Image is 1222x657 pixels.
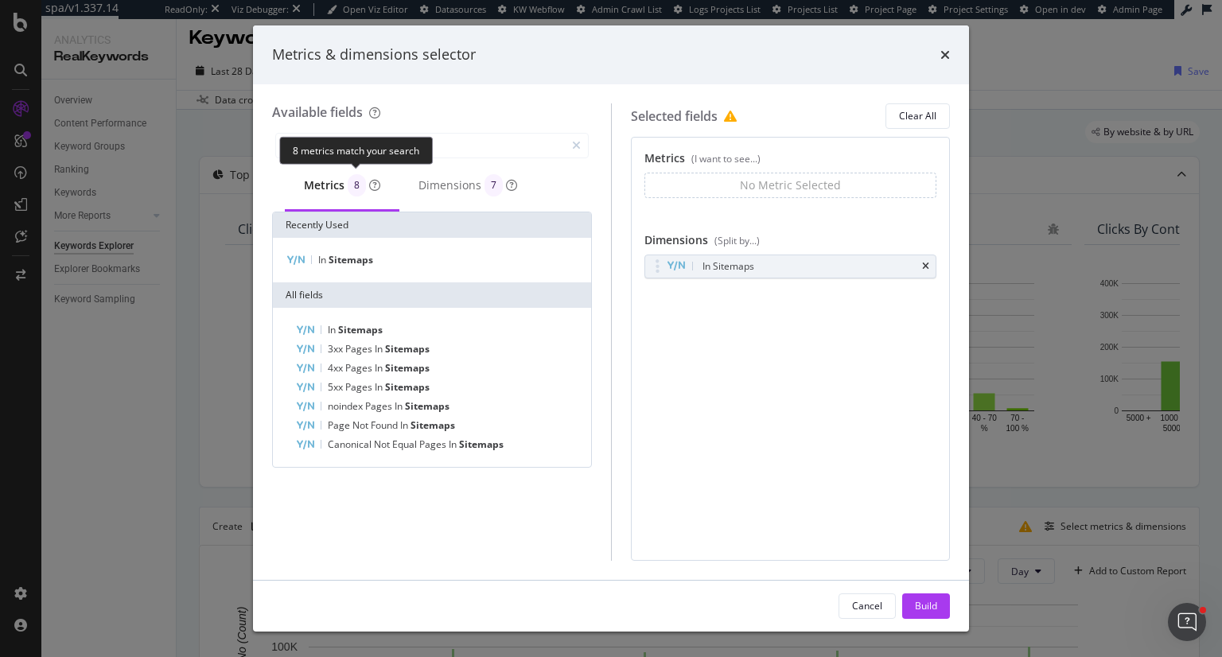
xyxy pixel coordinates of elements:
[631,103,743,129] div: Selected fields
[885,103,950,129] button: Clear All
[365,399,395,413] span: Pages
[328,361,345,375] span: 4xx
[459,437,504,451] span: Sitemaps
[345,342,375,356] span: Pages
[740,177,841,193] div: No Metric Selected
[385,342,430,356] span: Sitemaps
[348,174,366,196] div: brand label
[839,593,896,619] button: Cancel
[852,599,882,612] div: Cancel
[300,134,565,157] input: Search by field name
[329,253,373,266] span: Sitemaps
[374,437,392,451] span: Not
[644,255,937,278] div: In Sitemapstimes
[273,212,591,238] div: Recently Used
[714,234,760,247] div: (Split by...)
[392,437,419,451] span: Equal
[485,174,503,196] div: brand label
[328,399,365,413] span: noindex
[405,399,449,413] span: Sitemaps
[375,380,385,394] span: In
[375,361,385,375] span: In
[272,45,476,65] div: Metrics & dimensions selector
[702,259,754,274] div: In Sitemaps
[419,437,449,451] span: Pages
[328,342,345,356] span: 3xx
[345,380,375,394] span: Pages
[385,361,430,375] span: Sitemaps
[418,174,517,196] div: Dimensions
[375,342,385,356] span: In
[371,418,400,432] span: Found
[253,25,969,632] div: modal
[691,152,761,165] div: (I want to see...)
[279,137,433,165] div: 8 metrics match your search
[345,361,375,375] span: Pages
[328,437,374,451] span: Canonical
[644,150,937,173] div: Metrics
[411,418,455,432] span: Sitemaps
[491,181,496,190] span: 7
[449,437,459,451] span: In
[1168,603,1206,641] iframe: Intercom live chat
[338,323,383,336] span: Sitemaps
[304,174,380,196] div: Metrics
[328,323,338,336] span: In
[328,418,352,432] span: Page
[273,282,591,308] div: All fields
[644,232,937,255] div: Dimensions
[922,262,929,271] div: times
[354,181,360,190] span: 8
[352,418,371,432] span: Not
[272,103,363,121] div: Available fields
[385,380,430,394] span: Sitemaps
[395,399,405,413] span: In
[899,109,936,122] div: Clear All
[400,418,411,432] span: In
[940,45,950,65] div: times
[915,599,937,612] div: Build
[328,380,345,394] span: 5xx
[902,593,950,619] button: Build
[318,253,329,266] span: In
